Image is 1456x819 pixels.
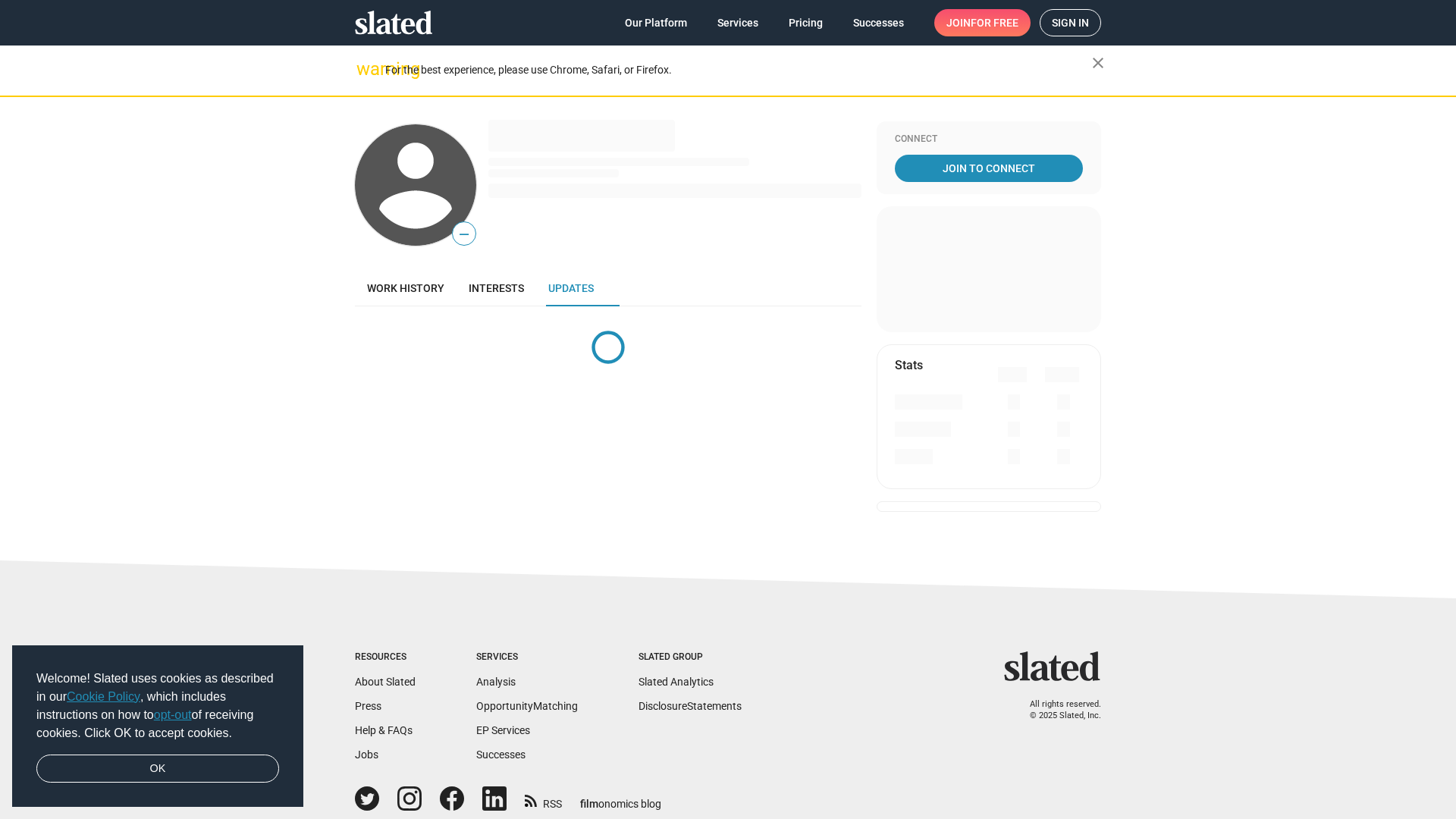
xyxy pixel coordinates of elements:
span: Pricing [789,9,823,36]
mat-icon: warning [356,60,375,78]
div: Connect [895,133,1083,146]
a: Updates [536,270,606,306]
a: filmonomics blog [580,785,661,811]
span: Our Platform [625,9,687,36]
mat-icon: close [1089,54,1107,72]
mat-card-title: Stats [895,357,923,373]
a: Joinfor free [934,9,1031,36]
span: Sign in [1052,10,1089,36]
span: Join [946,9,1018,36]
a: dismiss cookie message [36,755,279,783]
span: Services [717,9,758,36]
a: Work history [355,270,457,306]
span: Updates [548,282,594,294]
div: cookieconsent [12,645,303,808]
a: Successes [476,748,526,761]
a: OpportunityMatching [476,700,578,712]
a: Join To Connect [895,155,1083,182]
a: Jobs [355,748,378,761]
a: Interests [457,270,536,306]
a: Slated Analytics [639,676,714,688]
span: film [580,798,598,810]
a: RSS [525,788,562,811]
a: Successes [841,9,916,36]
a: EP Services [476,724,530,736]
span: Welcome! Slated uses cookies as described in our , which includes instructions on how to of recei... [36,670,279,742]
div: Slated Group [639,651,742,664]
a: Pricing [777,9,835,36]
span: — [453,224,475,244]
a: Help & FAQs [355,724,413,736]
a: opt-out [154,708,192,721]
span: for free [971,9,1018,36]
div: Resources [355,651,416,664]
a: Sign in [1040,9,1101,36]
a: About Slated [355,676,416,688]
div: Services [476,651,578,664]
a: Services [705,9,770,36]
a: DisclosureStatements [639,700,742,712]
div: For the best experience, please use Chrome, Safari, or Firefox. [385,60,1092,80]
span: Interests [469,282,524,294]
span: Successes [853,9,904,36]
a: Press [355,700,381,712]
a: Analysis [476,676,516,688]
span: Work history [367,282,444,294]
span: Join To Connect [898,155,1080,182]
a: Cookie Policy [67,690,140,703]
p: All rights reserved. © 2025 Slated, Inc. [1014,699,1101,721]
a: Our Platform [613,9,699,36]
